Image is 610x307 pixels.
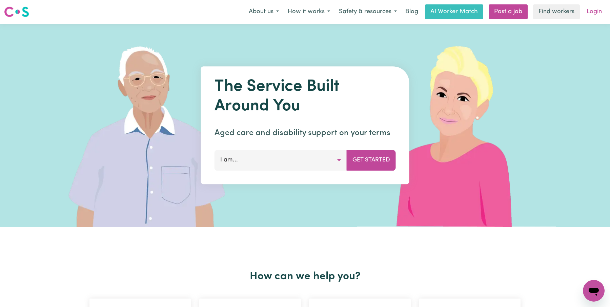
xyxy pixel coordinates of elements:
button: Safety & resources [334,5,401,19]
a: Post a job [489,4,528,19]
a: Blog [401,4,422,19]
img: Careseekers logo [4,6,29,18]
button: About us [244,5,283,19]
button: How it works [283,5,334,19]
a: Login [583,4,606,19]
a: Careseekers logo [4,4,29,20]
a: AI Worker Match [425,4,483,19]
p: Aged care and disability support on your terms [215,127,396,139]
button: I am... [215,150,347,170]
h2: How can we help you? [85,270,525,283]
button: Get Started [347,150,396,170]
a: Find workers [533,4,580,19]
iframe: Button to launch messaging window [583,280,605,302]
h1: The Service Built Around You [215,77,396,116]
